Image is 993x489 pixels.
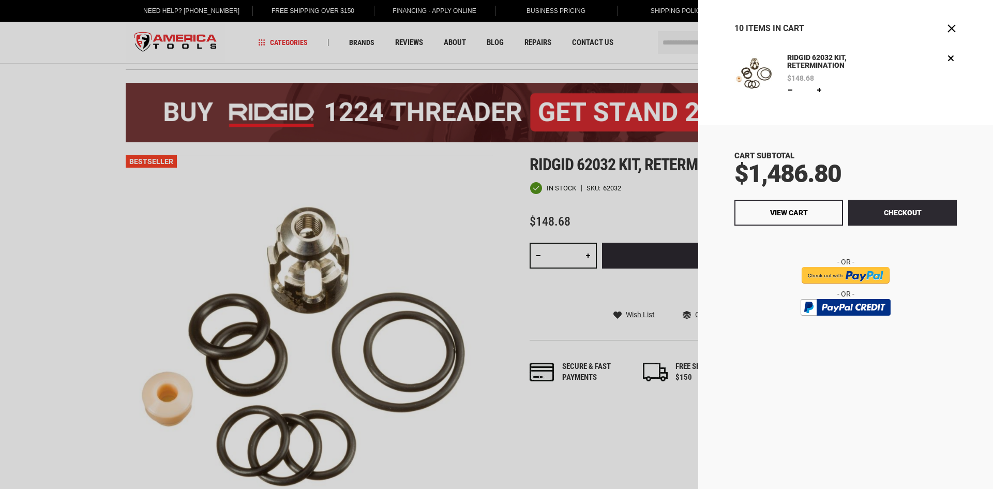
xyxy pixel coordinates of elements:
[734,52,775,93] img: RIDGID 62032 KIT, RETERMINATION
[734,159,841,188] span: $1,486.80
[734,151,794,160] span: Cart Subtotal
[785,52,904,72] a: RIDGID 62032 KIT, RETERMINATION
[734,200,843,226] a: View Cart
[746,23,804,33] span: Items in Cart
[734,52,775,96] a: RIDGID 62032 KIT, RETERMINATION
[848,200,957,226] button: Checkout
[734,23,744,33] span: 10
[946,23,957,34] button: Close
[787,75,814,82] span: $148.68
[770,209,808,217] span: View Cart
[807,318,884,330] img: btn_bml_text.png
